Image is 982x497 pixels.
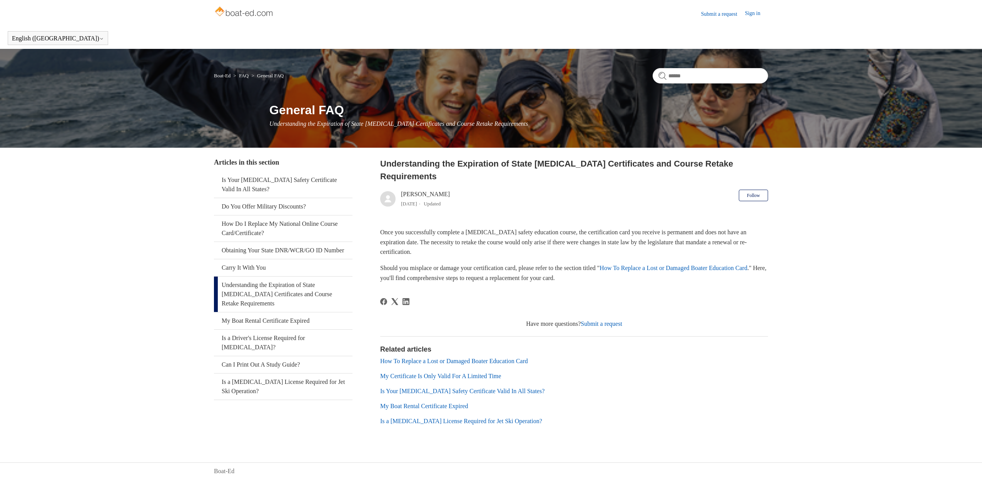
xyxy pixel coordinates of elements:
a: LinkedIn [402,298,409,305]
img: Boat-Ed Help Center home page [214,5,275,20]
li: Updated [424,201,441,207]
a: My Boat Rental Certificate Expired [380,403,468,409]
a: My Boat Rental Certificate Expired [214,312,352,329]
a: Is a Driver's License Required for [MEDICAL_DATA]? [214,330,352,356]
a: My Certificate Is Only Valid For A Limited Time [380,373,501,379]
a: Can I Print Out A Study Guide? [214,356,352,373]
p: Should you misplace or damage your certification card, please refer to the section titled " ." He... [380,263,768,283]
div: Have more questions? [380,319,768,329]
a: X Corp [391,298,398,305]
a: General FAQ [257,73,284,78]
a: How Do I Replace My National Online Course Card/Certificate? [214,215,352,242]
time: 03/21/2024, 11:29 [401,201,417,207]
a: Is a [MEDICAL_DATA] License Required for Jet Ski Operation? [380,418,542,424]
span: Articles in this section [214,158,279,166]
a: Carry It With You [214,259,352,276]
a: Boat-Ed [214,73,230,78]
h2: Understanding the Expiration of State Boating Certificates and Course Retake Requirements [380,157,768,183]
button: English ([GEOGRAPHIC_DATA]) [12,35,104,42]
a: How To Replace a Lost or Damaged Boater Education Card [600,265,747,271]
h1: General FAQ [269,101,768,119]
li: General FAQ [250,73,284,78]
a: How To Replace a Lost or Damaged Boater Education Card [380,358,528,364]
a: Understanding the Expiration of State [MEDICAL_DATA] Certificates and Course Retake Requirements [214,277,352,312]
svg: Share this page on Facebook [380,298,387,305]
svg: Share this page on LinkedIn [402,298,409,305]
svg: Share this page on X Corp [391,298,398,305]
a: Boat-Ed [214,467,234,476]
a: Is a [MEDICAL_DATA] License Required for Jet Ski Operation? [214,374,352,400]
button: Follow Article [739,190,768,201]
div: [PERSON_NAME] [401,190,450,208]
li: Boat-Ed [214,73,232,78]
li: FAQ [232,73,250,78]
a: Obtaining Your State DNR/WCR/GO ID Number [214,242,352,259]
span: Understanding the Expiration of State [MEDICAL_DATA] Certificates and Course Retake Requirements [269,120,528,127]
p: Once you successfully complete a [MEDICAL_DATA] safety education course, the certification card y... [380,227,768,257]
div: Live chat [956,471,976,491]
a: Is Your [MEDICAL_DATA] Safety Certificate Valid In All States? [214,172,352,198]
a: Submit a request [581,320,622,327]
input: Search [653,68,768,83]
a: Is Your [MEDICAL_DATA] Safety Certificate Valid In All States? [380,388,544,394]
a: Submit a request [701,10,745,18]
a: Do You Offer Military Discounts? [214,198,352,215]
a: FAQ [239,73,249,78]
h2: Related articles [380,344,768,355]
a: Sign in [745,9,768,18]
a: Facebook [380,298,387,305]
